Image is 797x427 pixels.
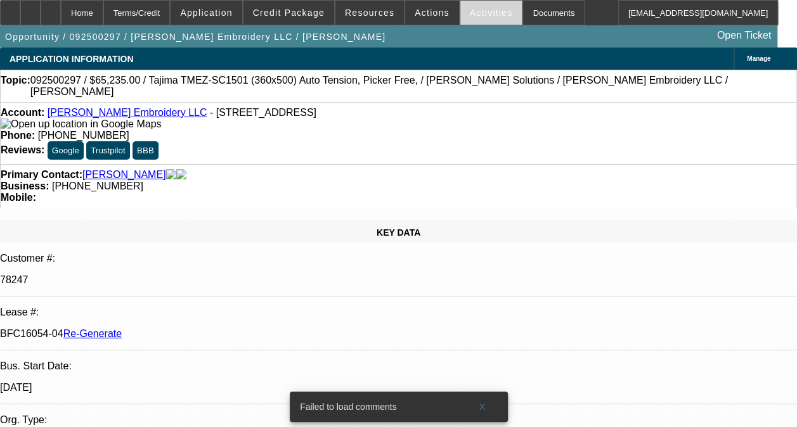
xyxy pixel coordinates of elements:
strong: Account: [1,107,44,118]
span: APPLICATION INFORMATION [10,54,133,64]
button: Resources [335,1,404,25]
strong: Primary Contact: [1,169,82,181]
strong: Phone: [1,130,35,141]
span: Manage [747,55,770,62]
strong: Reviews: [1,144,44,155]
span: X [479,402,486,412]
span: Actions [415,8,450,18]
button: Credit Package [243,1,334,25]
img: facebook-icon.png [166,169,176,181]
span: - [STREET_ADDRESS] [210,107,316,118]
button: X [462,395,503,418]
a: [PERSON_NAME] [82,169,166,181]
a: View Google Maps [1,118,161,129]
span: Opportunity / 092500297 / [PERSON_NAME] Embroidery LLC / [PERSON_NAME] [5,32,386,42]
img: linkedin-icon.png [176,169,186,181]
strong: Topic: [1,75,30,98]
span: [PHONE_NUMBER] [38,130,129,141]
a: [PERSON_NAME] Embroidery LLC [48,107,207,118]
a: Open Ticket [712,25,776,46]
span: 092500297 / $65,235.00 / Tajima TMEZ-SC1501 (360x500) Auto Tension, Picker Free, / [PERSON_NAME] ... [30,75,796,98]
a: Re-Generate [63,328,122,339]
button: Application [171,1,242,25]
button: Trustpilot [86,141,129,160]
button: Google [48,141,84,160]
span: Application [180,8,232,18]
div: Failed to load comments [290,392,462,422]
span: Credit Package [253,8,325,18]
span: Resources [345,8,394,18]
button: BBB [133,141,159,160]
button: Activities [460,1,522,25]
span: KEY DATA [377,227,420,238]
strong: Business: [1,181,49,191]
button: Actions [405,1,459,25]
img: Open up location in Google Maps [1,118,161,130]
span: [PHONE_NUMBER] [52,181,143,191]
span: Activities [470,8,513,18]
strong: Mobile: [1,192,36,203]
